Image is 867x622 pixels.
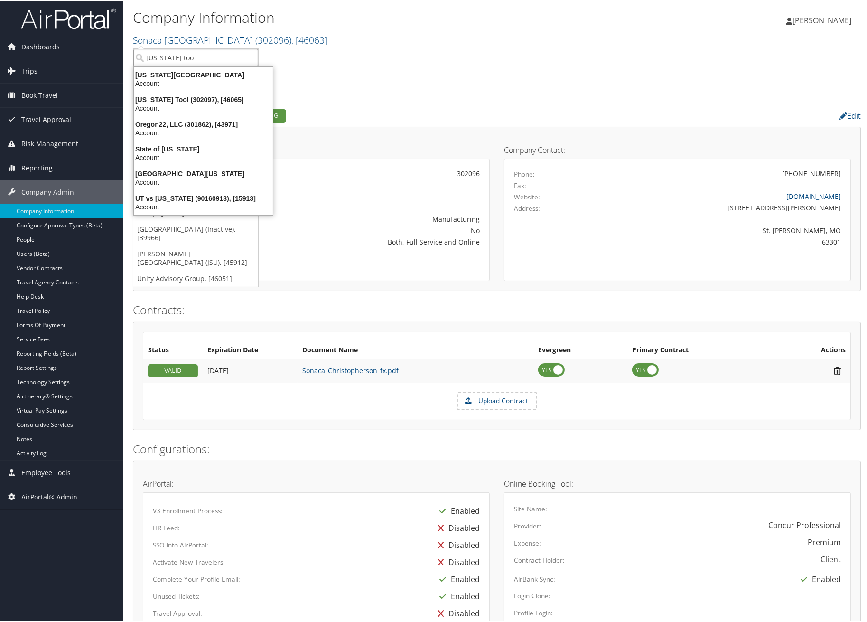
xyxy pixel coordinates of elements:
[786,190,841,199] a: [DOMAIN_NAME]
[267,236,480,245] div: Both, Full Service and Online
[133,245,258,269] a: [PERSON_NAME][GEOGRAPHIC_DATA] (JSU), [45912]
[514,179,526,189] label: Fax:
[133,269,258,285] a: Unity Advisory Group, [46051]
[128,193,279,201] div: UT vs [US_STATE] (90160913), [15913]
[128,78,279,86] div: Account
[133,6,618,26] h1: Company Information
[533,340,627,358] th: Evergreen
[514,503,547,512] label: Site Name:
[839,109,861,120] a: Edit
[792,14,851,24] span: [PERSON_NAME]
[153,556,225,565] label: Activate New Travelers:
[514,191,540,200] label: Website:
[133,301,861,317] h2: Contracts:
[267,167,480,177] div: 302096
[203,340,298,358] th: Expiration Date
[433,535,480,552] div: Disabled
[128,119,279,127] div: Oregon22, LLC (301862), [43971]
[153,539,208,548] label: SSO into AirPortal:
[133,47,258,65] input: Search Accounts
[153,573,240,583] label: Complete Your Profile Email:
[128,168,279,177] div: [GEOGRAPHIC_DATA][US_STATE]
[267,213,480,223] div: Manufacturing
[21,34,60,57] span: Dashboards
[153,590,200,600] label: Unused Tickets:
[21,58,37,82] span: Trips
[504,479,851,486] h4: Online Booking Tool:
[774,340,850,358] th: Actions
[504,145,851,152] h4: Company Contact:
[153,607,202,617] label: Travel Approval:
[768,518,841,529] div: Concur Professional
[21,6,116,28] img: airportal-logo.png
[298,340,533,358] th: Document Name
[599,236,841,245] div: 63301
[21,131,78,154] span: Risk Management
[133,220,258,245] a: [GEOGRAPHIC_DATA] (Inactive), [39966]
[21,82,58,106] span: Book Travel
[128,69,279,78] div: [US_STATE][GEOGRAPHIC_DATA]
[820,552,841,564] div: Client
[143,340,203,358] th: Status
[782,167,841,177] div: [PHONE_NUMBER]
[435,501,480,518] div: Enabled
[435,569,480,586] div: Enabled
[128,201,279,210] div: Account
[133,106,614,122] h2: Company Profile:
[128,94,279,103] div: [US_STATE] Tool (302097), [46065]
[599,201,841,211] div: [STREET_ADDRESS][PERSON_NAME]
[207,365,293,374] div: Add/Edit Date
[143,145,490,152] h4: Account Details:
[21,106,71,130] span: Travel Approval
[291,32,327,45] span: , [ 46063 ]
[302,365,399,374] a: Sonaca_Christopherson_fx.pdf
[514,168,535,178] label: Phone:
[433,603,480,621] div: Disabled
[128,103,279,111] div: Account
[21,179,74,203] span: Company Admin
[153,522,180,531] label: HR Feed:
[128,143,279,152] div: State of [US_STATE]
[433,518,480,535] div: Disabled
[514,573,555,583] label: AirBank Sync:
[829,365,846,375] i: Remove Contract
[255,32,291,45] span: ( 302096 )
[514,590,550,599] label: Login Clone:
[267,224,480,234] div: No
[514,554,565,564] label: Contract Holder:
[21,484,77,508] span: AirPortal® Admin
[786,5,861,33] a: [PERSON_NAME]
[514,202,540,212] label: Address:
[599,224,841,234] div: St. [PERSON_NAME], MO
[207,365,229,374] span: [DATE]
[808,535,841,547] div: Premium
[514,607,553,616] label: Profile Login:
[514,520,541,529] label: Provider:
[133,32,327,45] a: Sonaca [GEOGRAPHIC_DATA]
[128,152,279,160] div: Account
[148,363,198,376] div: VALID
[458,392,536,408] label: Upload Contract
[153,505,223,514] label: V3 Enrollment Process:
[627,340,774,358] th: Primary Contract
[21,155,53,179] span: Reporting
[143,479,490,486] h4: AirPortal:
[133,440,861,456] h2: Configurations:
[796,569,841,586] div: Enabled
[514,537,541,547] label: Expense:
[128,127,279,136] div: Account
[433,552,480,569] div: Disabled
[128,177,279,185] div: Account
[21,460,71,483] span: Employee Tools
[435,586,480,603] div: Enabled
